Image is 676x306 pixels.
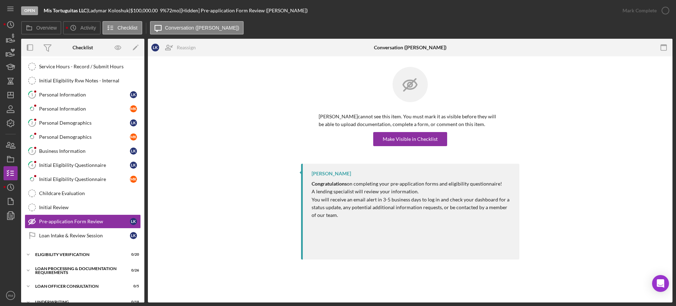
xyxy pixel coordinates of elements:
[148,40,203,55] button: LKReassign
[25,102,141,116] a: Personal InformationMK
[130,148,137,155] div: L K
[39,233,130,238] div: Loan Intake & Review Session
[130,218,137,225] div: L K
[63,21,100,35] button: Activity
[88,8,130,13] div: Ladymar Koloshuk |
[44,8,88,13] div: |
[31,163,33,167] tspan: 4
[312,181,347,187] strong: Congratulations
[39,176,130,182] div: Initial Eligibility Questionnaire
[615,4,672,18] button: Mark Complete
[25,116,141,130] a: 2Personal DemographicsLK
[35,267,121,275] div: Loan Processing & Documentation Requirements
[160,8,167,13] div: 9 %
[25,144,141,158] a: 3Business InformationLK
[167,8,179,13] div: 72 mo
[21,6,38,15] div: Open
[39,219,130,224] div: Pre-application Form Review
[126,268,139,273] div: 0 / 26
[25,130,141,144] a: Personal DemographicsMK
[312,196,512,219] p: You will receive an email alert in 3-5 business days to log in and check your dashboard for a sta...
[102,21,142,35] button: Checklist
[25,88,141,102] a: 1Personal InformationLK
[312,171,351,176] div: [PERSON_NAME]
[39,106,130,112] div: Personal Information
[126,252,139,257] div: 0 / 20
[39,134,130,140] div: Personal Demographics
[130,91,137,98] div: L K
[126,284,139,288] div: 0 / 5
[39,162,130,168] div: Initial Eligibility Questionnaire
[130,162,137,169] div: L K
[312,180,512,188] p: on completing your pre-application forms and eligibility questionnaire!
[25,229,141,243] a: Loan Intake & Review SessionLK
[39,92,130,98] div: Personal Information
[39,64,140,69] div: Service Hours - Record / Submit Hours
[652,275,669,292] div: Open Intercom Messenger
[44,7,87,13] b: Mis Tortuguitas LLC
[319,113,502,129] p: [PERSON_NAME] cannot see this item. You must mark it as visible before they will be able to uploa...
[130,105,137,112] div: M K
[25,172,141,186] a: Initial Eligibility QuestionnaireMK
[150,21,244,35] button: Conversation ([PERSON_NAME])
[73,45,93,50] div: Checklist
[35,300,121,304] div: Underwriting
[31,149,33,153] tspan: 3
[177,40,196,55] div: Reassign
[39,148,130,154] div: Business Information
[130,232,137,239] div: L K
[39,78,140,83] div: Initial Eligibility Rvw Notes - Internal
[126,300,139,304] div: 0 / 18
[36,25,57,31] label: Overview
[165,25,239,31] label: Conversation ([PERSON_NAME])
[35,252,121,257] div: Eligibility Verification
[25,200,141,214] a: Initial Review
[25,214,141,229] a: Pre-application Form ReviewLK
[25,60,141,74] a: Service Hours - Record / Submit Hours
[8,294,13,298] text: RM
[130,176,137,183] div: M K
[25,186,141,200] a: Childcare Evaluation
[31,92,33,97] tspan: 1
[39,191,140,196] div: Childcare Evaluation
[130,119,137,126] div: L K
[80,25,96,31] label: Activity
[151,44,159,51] div: L K
[179,8,308,13] div: | [Hidden] Pre-application Form Review ([PERSON_NAME])
[25,158,141,172] a: 4Initial Eligibility QuestionnaireLK
[31,120,33,125] tspan: 2
[118,25,138,31] label: Checklist
[39,205,140,210] div: Initial Review
[39,120,130,126] div: Personal Demographics
[25,74,141,88] a: Initial Eligibility Rvw Notes - Internal
[374,45,446,50] div: Conversation ([PERSON_NAME])
[622,4,657,18] div: Mark Complete
[130,8,160,13] div: $100,000.00
[312,188,512,195] p: A lending specialist will review your information.
[35,284,121,288] div: Loan Officer Consultation
[373,132,447,146] button: Make Visible in Checklist
[383,132,438,146] div: Make Visible in Checklist
[4,288,18,302] button: RM
[21,21,61,35] button: Overview
[130,133,137,140] div: M K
